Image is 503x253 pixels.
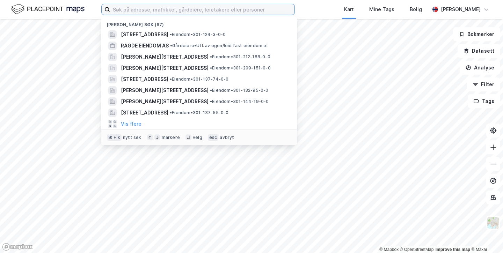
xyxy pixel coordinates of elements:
[121,42,169,50] span: RAGDE EIENDOM AS
[210,99,269,104] span: Eiendom • 301-144-19-0-0
[487,216,500,229] img: Z
[369,5,394,14] div: Mine Tags
[467,77,500,91] button: Filter
[170,110,172,115] span: •
[107,134,122,141] div: ⌘ + k
[123,135,141,140] div: nytt søk
[458,44,500,58] button: Datasett
[121,53,209,61] span: [PERSON_NAME][STREET_ADDRESS]
[11,3,85,15] img: logo.f888ab2527a4732fd821a326f86c7f29.svg
[121,109,168,117] span: [STREET_ADDRESS]
[162,135,180,140] div: markere
[410,5,422,14] div: Bolig
[210,88,212,93] span: •
[170,32,226,37] span: Eiendom • 301-124-3-0-0
[121,64,209,72] span: [PERSON_NAME][STREET_ADDRESS]
[208,134,219,141] div: esc
[121,86,209,95] span: [PERSON_NAME][STREET_ADDRESS]
[110,4,294,15] input: Søk på adresse, matrikkel, gårdeiere, leietakere eller personer
[121,30,168,39] span: [STREET_ADDRESS]
[170,76,229,82] span: Eiendom • 301-137-74-0-0
[210,65,212,70] span: •
[441,5,481,14] div: [PERSON_NAME]
[121,120,141,128] button: Vis flere
[220,135,234,140] div: avbryt
[460,61,500,75] button: Analyse
[121,97,209,106] span: [PERSON_NAME][STREET_ADDRESS]
[210,99,212,104] span: •
[170,32,172,37] span: •
[379,247,399,252] a: Mapbox
[210,54,212,59] span: •
[210,65,271,71] span: Eiendom • 301-209-151-0-0
[121,75,168,83] span: [STREET_ADDRESS]
[170,43,172,48] span: •
[170,43,269,49] span: Gårdeiere • Utl. av egen/leid fast eiendom el.
[170,76,172,82] span: •
[344,5,354,14] div: Kart
[101,16,297,29] div: [PERSON_NAME] søk (67)
[2,243,33,251] a: Mapbox homepage
[468,219,503,253] iframe: Chat Widget
[453,27,500,41] button: Bokmerker
[170,110,229,116] span: Eiendom • 301-137-55-0-0
[436,247,470,252] a: Improve this map
[468,94,500,108] button: Tags
[400,247,434,252] a: OpenStreetMap
[193,135,202,140] div: velg
[210,88,269,93] span: Eiendom • 301-132-95-0-0
[210,54,270,60] span: Eiendom • 301-212-188-0-0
